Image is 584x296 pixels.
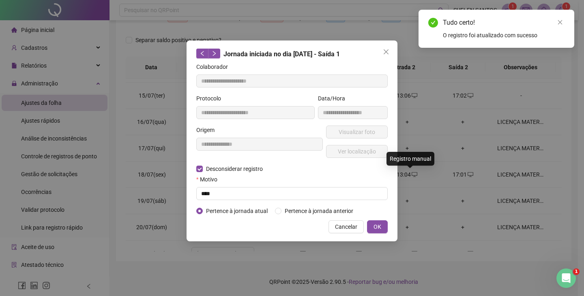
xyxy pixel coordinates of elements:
a: Close [556,18,565,27]
button: OK [367,220,388,233]
span: OK [374,222,381,231]
span: Cancelar [335,222,357,231]
iframe: Intercom live chat [556,268,576,288]
span: Pertence à jornada atual [203,207,271,215]
span: check-circle [428,18,438,28]
span: 1 [573,268,580,275]
label: Colaborador [196,62,233,71]
span: right [211,51,217,56]
div: Tudo certo! [443,18,565,28]
button: Cancelar [328,220,364,233]
span: close [383,49,389,55]
label: Motivo [196,175,223,184]
span: Desconsiderar registro [203,164,266,173]
button: Ver localização [326,145,388,158]
button: right [208,49,220,58]
div: Jornada iniciada no dia [DATE] - Saída 1 [196,49,388,59]
label: Protocolo [196,94,226,103]
button: Close [380,45,393,58]
button: Visualizar foto [326,126,388,138]
button: left [196,49,208,58]
span: Pertence à jornada anterior [281,207,356,215]
label: Origem [196,126,220,134]
label: Data/Hora [318,94,350,103]
span: left [200,51,205,56]
span: close [557,19,563,25]
div: O registro foi atualizado com sucesso [443,31,565,40]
